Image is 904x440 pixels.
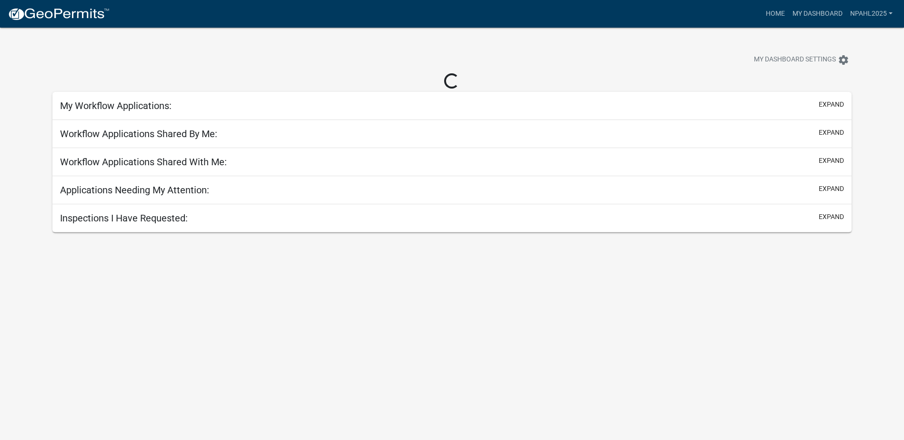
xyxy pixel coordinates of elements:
[60,128,217,140] h5: Workflow Applications Shared By Me:
[60,100,172,111] h5: My Workflow Applications:
[819,128,844,138] button: expand
[819,184,844,194] button: expand
[60,212,188,224] h5: Inspections I Have Requested:
[60,184,209,196] h5: Applications Needing My Attention:
[754,54,836,66] span: My Dashboard Settings
[838,54,849,66] i: settings
[60,156,227,168] h5: Workflow Applications Shared With Me:
[819,156,844,166] button: expand
[746,50,857,69] button: My Dashboard Settingssettings
[846,5,896,23] a: NPahl2025
[762,5,789,23] a: Home
[819,100,844,110] button: expand
[789,5,846,23] a: My Dashboard
[819,212,844,222] button: expand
